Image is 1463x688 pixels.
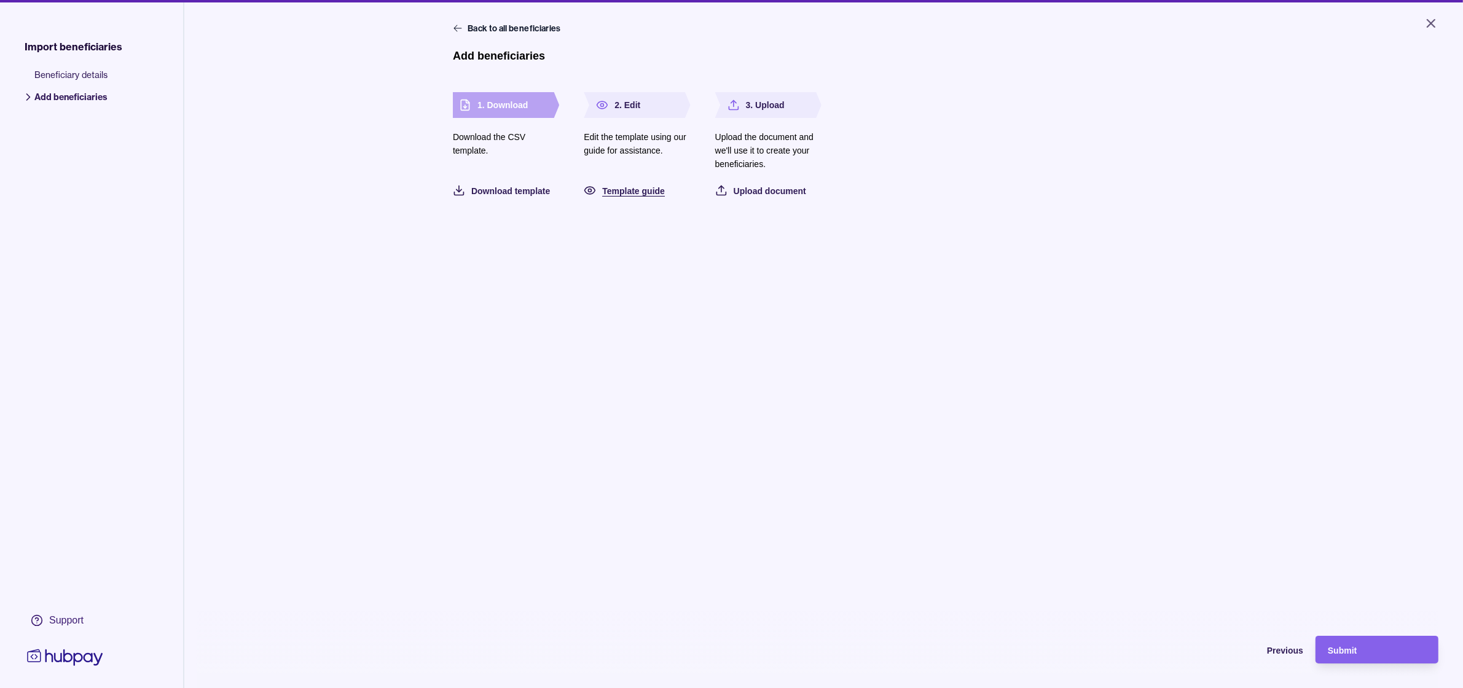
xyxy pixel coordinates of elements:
[25,39,122,54] span: Import beneficiaries
[34,91,108,113] span: Add beneficiaries
[734,186,806,196] span: Upload document
[746,98,785,112] p: 3. Upload
[453,130,559,157] p: Download the CSV template.
[453,22,563,49] button: Back to all beneficiaries
[1180,636,1303,663] button: Previous
[614,98,640,112] p: 2. Edit
[1267,646,1303,655] span: Previous
[471,186,550,196] span: Download template
[34,69,108,91] span: Beneficiary details
[715,183,806,198] button: Upload document
[477,98,528,112] p: 1. Download
[584,130,690,157] p: Edit the template using our guide for assistance.
[1409,10,1453,37] button: Close
[602,186,665,196] span: Template guide
[584,183,665,198] button: Template guide
[453,183,550,198] button: Download template
[453,49,545,63] h1: Add beneficiaries
[25,608,106,633] a: Support
[1316,636,1438,663] button: Submit
[49,614,84,627] div: Support
[1328,646,1357,655] span: Submit
[715,130,822,171] p: Upload the document and we'll use it to create your beneficiaries.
